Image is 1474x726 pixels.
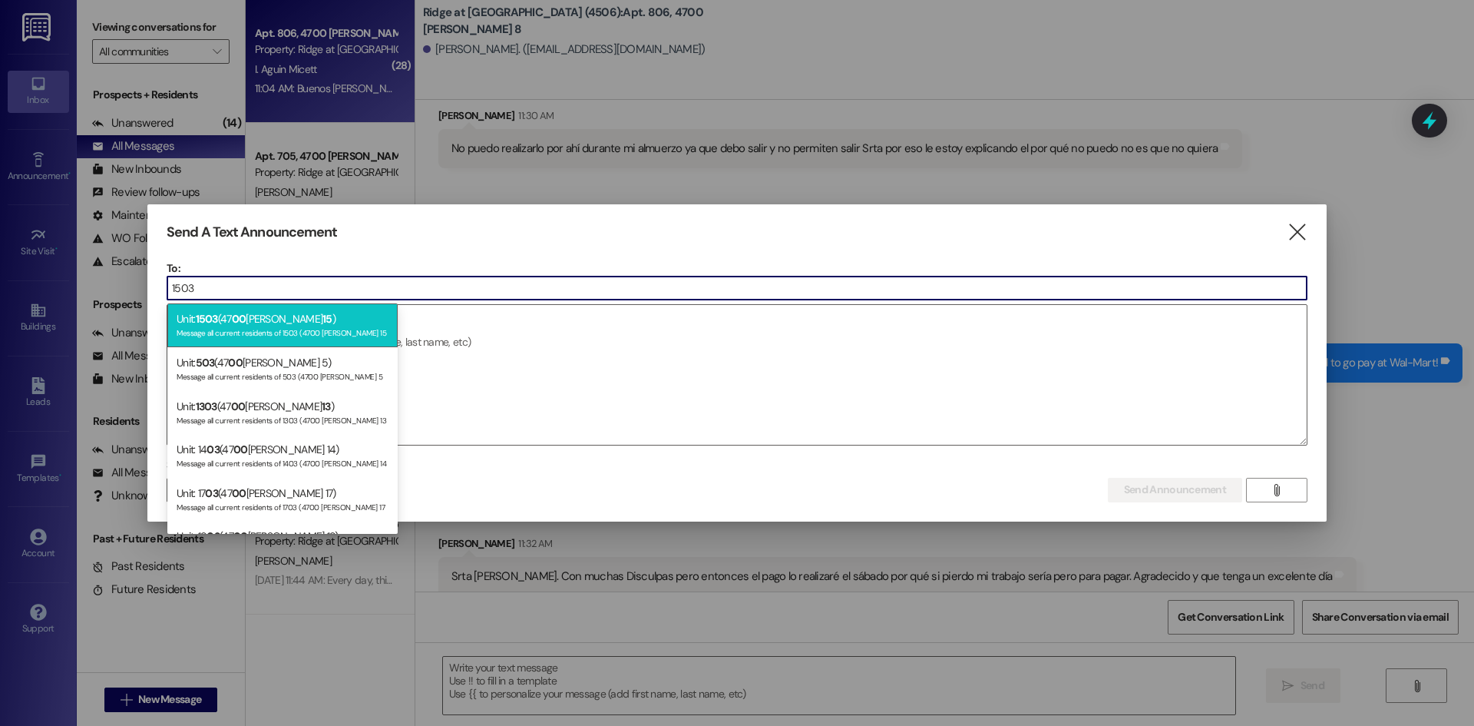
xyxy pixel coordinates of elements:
[177,499,388,512] div: Message all current residents of 1703 (4700 [PERSON_NAME] 17
[177,456,388,469] div: Message all current residents of 1403 (4700 [PERSON_NAME] 14
[1124,482,1226,498] span: Send Announcement
[205,486,218,500] span: 03
[167,391,398,435] div: Unit: (47 [PERSON_NAME] )
[322,399,331,413] span: 13
[177,369,388,382] div: Message all current residents of 503 (4700 [PERSON_NAME] 5
[167,453,346,477] label: Select announcement type (optional)
[196,356,215,370] span: 503
[167,478,398,522] div: Unit: 17 (47 [PERSON_NAME] 17)
[232,312,246,326] span: 00
[167,260,1307,276] p: To:
[167,277,1307,300] input: Type to select the units, buildings, or communities you want to message. (e.g. 'Unit 1A', 'Buildi...
[1271,484,1282,496] i: 
[207,443,220,456] span: 03
[233,443,248,456] span: 00
[177,325,388,338] div: Message all current residents of 1503 (4700 [PERSON_NAME] 15
[177,413,388,426] div: Message all current residents of 1303 (4700 [PERSON_NAME] 13
[207,529,220,543] span: 03
[167,224,337,241] h3: Send A Text Announcement
[231,399,246,413] span: 00
[1108,478,1242,502] button: Send Announcement
[196,399,217,413] span: 1303
[167,434,398,478] div: Unit: 14 (47 [PERSON_NAME] 14)
[167,347,398,391] div: Unit: (47 [PERSON_NAME] 5)
[232,486,246,500] span: 00
[233,529,248,543] span: 00
[167,521,398,565] div: Unit: 18 (47 [PERSON_NAME] 18)
[196,312,218,326] span: 1503
[322,312,332,326] span: 15
[167,303,398,347] div: Unit: (47 [PERSON_NAME] )
[228,356,243,370] span: 00
[1287,224,1307,240] i: 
